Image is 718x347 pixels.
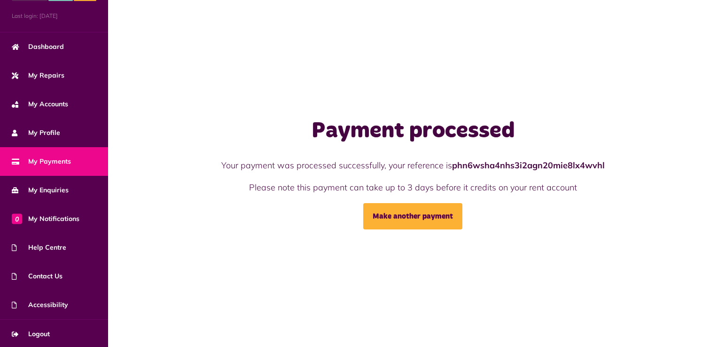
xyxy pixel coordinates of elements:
span: Help Centre [12,243,66,252]
p: Your payment was processed successfully, your reference is [205,159,621,172]
span: Accessibility [12,300,68,310]
span: My Enquiries [12,185,69,195]
span: 0 [12,213,22,224]
span: My Notifications [12,214,79,224]
span: Contact Us [12,271,62,281]
span: My Payments [12,157,71,166]
a: Make another payment [363,203,462,229]
span: Logout [12,329,50,339]
span: Last login: [DATE] [12,12,96,20]
span: Dashboard [12,42,64,52]
h1: Payment processed [205,118,621,145]
span: My Accounts [12,99,68,109]
strong: phn6wsha4nhs3i2agn20mie8lx4wvhl [452,160,605,171]
span: My Profile [12,128,60,138]
p: Please note this payment can take up to 3 days before it credits on your rent account [205,181,621,194]
span: My Repairs [12,71,64,80]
